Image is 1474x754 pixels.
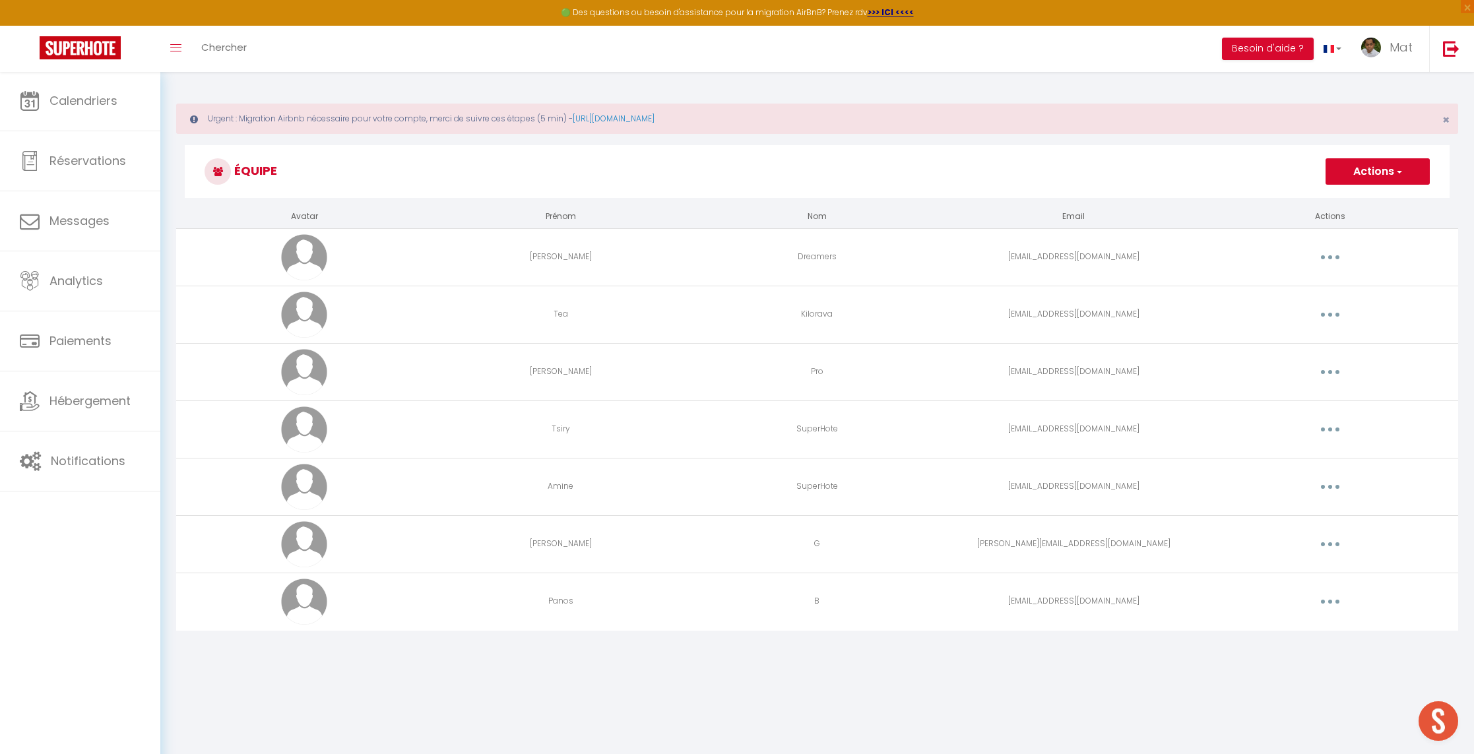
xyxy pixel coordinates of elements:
[433,400,689,458] td: Tsiry
[433,343,689,400] td: [PERSON_NAME]
[281,464,327,510] img: avatar.png
[1351,26,1429,72] a: ... Mat
[281,406,327,453] img: avatar.png
[945,286,1202,343] td: [EMAIL_ADDRESS][DOMAIN_NAME]
[281,292,327,338] img: avatar.png
[185,145,1450,198] h3: Équipe
[689,228,945,286] td: Dreamers
[433,458,689,515] td: Amine
[689,205,945,228] th: Nom
[49,332,112,349] span: Paiements
[945,515,1202,573] td: [PERSON_NAME][EMAIL_ADDRESS][DOMAIN_NAME]
[945,400,1202,458] td: [EMAIL_ADDRESS][DOMAIN_NAME]
[1361,38,1381,57] img: ...
[868,7,914,18] a: >>> ICI <<<<
[945,205,1202,228] th: Email
[945,458,1202,515] td: [EMAIL_ADDRESS][DOMAIN_NAME]
[945,573,1202,630] td: [EMAIL_ADDRESS][DOMAIN_NAME]
[1390,39,1413,55] span: Mat
[689,573,945,630] td: B
[1443,40,1459,57] img: logout
[49,152,126,169] span: Réservations
[281,234,327,280] img: avatar.png
[433,515,689,573] td: [PERSON_NAME]
[281,521,327,567] img: avatar.png
[40,36,121,59] img: Super Booking
[1442,111,1450,128] span: ×
[201,40,247,54] span: Chercher
[1202,205,1458,228] th: Actions
[1326,158,1430,185] button: Actions
[191,26,257,72] a: Chercher
[689,515,945,573] td: G
[49,393,131,409] span: Hébergement
[433,573,689,630] td: Panos
[689,343,945,400] td: Pro
[573,113,655,124] a: [URL][DOMAIN_NAME]
[433,228,689,286] td: [PERSON_NAME]
[433,205,689,228] th: Prénom
[281,349,327,395] img: avatar.png
[689,400,945,458] td: SuperHote
[176,205,433,228] th: Avatar
[689,286,945,343] td: Kilorava
[49,272,103,289] span: Analytics
[51,453,125,469] span: Notifications
[1419,701,1458,741] div: Ouvrir le chat
[49,212,110,229] span: Messages
[689,458,945,515] td: SuperHote
[945,228,1202,286] td: [EMAIL_ADDRESS][DOMAIN_NAME]
[49,92,117,109] span: Calendriers
[433,286,689,343] td: Tea
[1222,38,1314,60] button: Besoin d'aide ?
[176,104,1458,134] div: Urgent : Migration Airbnb nécessaire pour votre compte, merci de suivre ces étapes (5 min) -
[1442,114,1450,126] button: Close
[281,579,327,625] img: avatar.png
[945,343,1202,400] td: [EMAIL_ADDRESS][DOMAIN_NAME]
